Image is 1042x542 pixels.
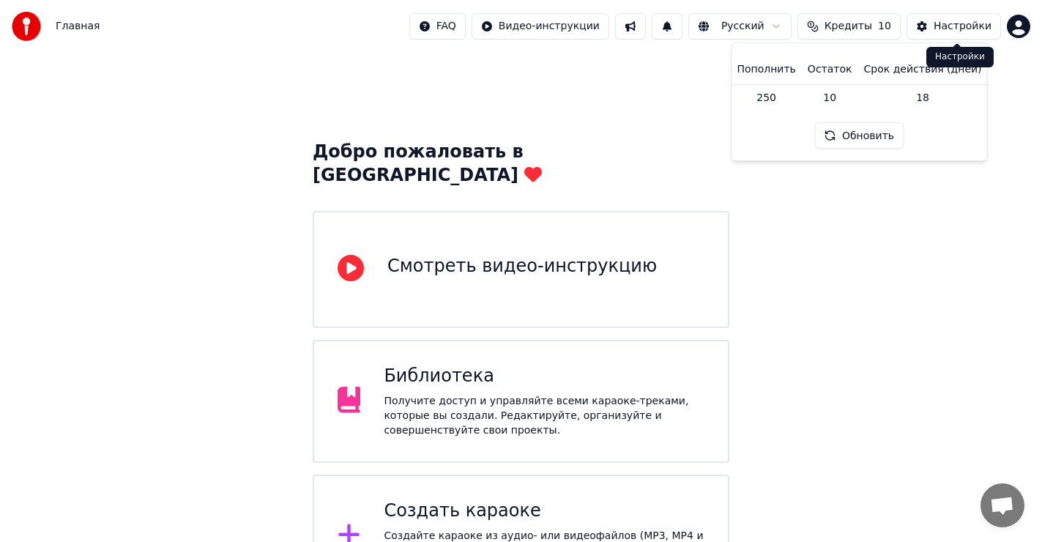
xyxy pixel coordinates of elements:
[384,500,704,523] div: Создать караоке
[802,84,858,111] td: 10
[858,84,988,111] td: 18
[731,55,801,84] th: Пополнить
[878,19,891,34] span: 10
[731,84,801,111] td: 250
[907,13,1001,40] button: Настройки
[472,13,609,40] button: Видео-инструкции
[980,483,1024,527] div: Открытый чат
[12,12,41,41] img: youka
[384,365,704,388] div: Библиотека
[56,19,100,34] span: Главная
[934,19,991,34] div: Настройки
[56,19,100,34] nav: breadcrumb
[313,141,729,188] div: Добро пожаловать в [GEOGRAPHIC_DATA]
[825,19,872,34] span: Кредиты
[815,122,904,149] button: Обновить
[926,47,994,67] div: Настройки
[858,55,988,84] th: Срок действия (дней)
[387,255,657,278] div: Смотреть видео-инструкцию
[797,13,901,40] button: Кредиты10
[384,394,704,438] div: Получите доступ и управляйте всеми караоке-треками, которые вы создали. Редактируйте, организуйте...
[802,55,858,84] th: Остаток
[409,13,466,40] button: FAQ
